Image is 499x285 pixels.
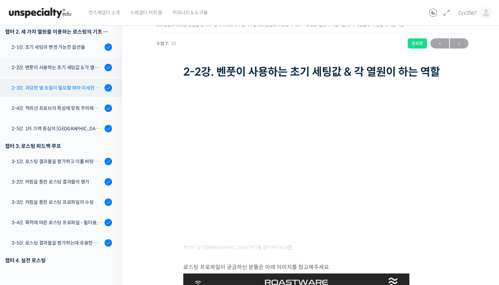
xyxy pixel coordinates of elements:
[183,65,441,78] h1: 2-2강. 벤풋이 사용하는 초기 세팅값 & 각 열원이 하는 역할
[156,41,176,46] span: 수업 7
[2,215,45,232] a: 홈
[12,198,103,206] div: 3-3강. 커핑을 통한 로스팅 프로파일의 수정
[88,215,130,232] a: 설정
[430,39,449,48] span: ←
[430,38,449,49] a: ←이전
[62,226,70,231] span: 대화
[5,27,112,36] div: 챕터 2. 세 가지 열원을 이용하는 로스팅의 기초 설계
[168,41,176,46] span: / 30
[12,43,103,51] div: 2-1강. 초기 세팅과 변경 가능한 옵션들
[12,84,103,92] div: 2-3강. 과감한 열 조절이 필요할 때와 미세한 열 조절이 필요할 때
[12,178,103,186] div: 3-2강. 커핑을 통한 로스팅 결과물의 평가
[12,125,103,132] div: 2-5강. 1차 크랙 중심의 [GEOGRAPHIC_DATA]에 관하여
[408,38,427,49] div: 완료함
[5,256,112,265] div: 챕터 4. 실전 로스팅
[21,225,25,231] span: 홈
[45,215,88,232] a: 대화
[183,245,292,250] span: 영상이 끊기[DEMOGRAPHIC_DATA] 여기를 클릭해주세요
[12,219,103,226] div: 3-4강. 목적에 따른 로스팅 프로파일 - 필터용, 에스프레소용
[450,39,468,48] span: →
[105,225,113,231] span: 설정
[458,10,477,16] span: Cys3567
[12,104,103,112] div: 2-4강. 적외선 프로브의 특성에 맞춰 주의해야 할 점들
[450,38,468,49] a: 다음→
[12,64,103,71] div: 2-2강. 벤풋이 사용하는 초기 세팅값 & 각 열원이 하는 역할
[12,239,103,247] div: 3-5강. 로스팅 결과물을 평가하는데 유용한 팁들 - 연수를 활용한 커핑, 커핑용 분쇄도 찾기, 로스트 레벨에 따른 QC 등
[5,141,112,151] div: 챕터 3. 로스팅 피드백 루프
[12,158,103,165] div: 3-1강. 로스팅 결과물을 평가하고 이를 바탕으로 프로파일을 설계하는 방법
[183,263,441,272] p: 로스팅 프로파일이 궁금하신 분들은 아래 이미지를 참고해주세요.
